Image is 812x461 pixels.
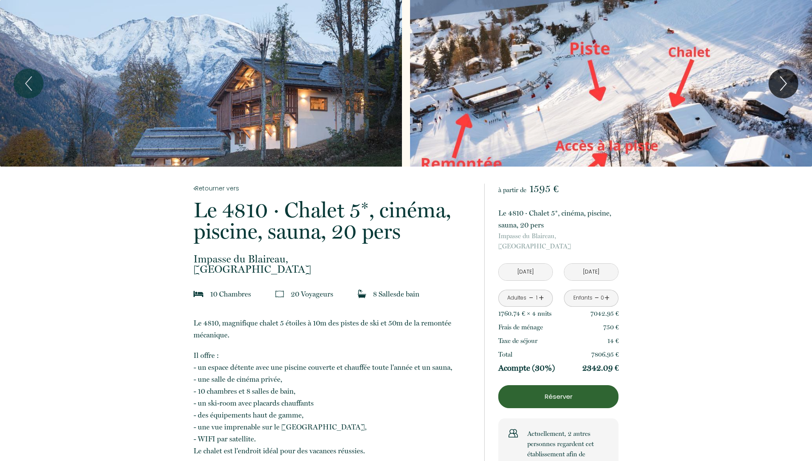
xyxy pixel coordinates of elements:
[194,199,473,242] p: Le 4810 · Chalet 5*, cinéma, piscine, sauna, 20 pers
[14,69,43,98] button: Previous
[564,264,618,280] input: Départ
[573,294,592,302] div: Enfants
[194,184,473,193] a: Retourner vers
[600,294,604,302] div: 0
[498,231,618,251] p: [GEOGRAPHIC_DATA]
[194,317,473,341] p: Le 4810, magnifique chalet 5 étoiles à 10m des pistes de ski et 50m de la remontée mécanique.
[535,294,539,302] div: 1
[529,291,534,305] a: -
[248,290,251,298] span: s
[769,69,798,98] button: Next
[275,290,284,298] img: guests
[509,429,518,438] img: users
[393,290,396,298] span: s
[498,385,618,408] button: Réserver
[373,288,419,300] p: 8 Salle de bain
[498,363,555,373] p: Acompte (30%)
[291,288,333,300] p: 20 Voyageur
[603,322,619,332] p: 750 €
[607,336,619,346] p: 14 €
[194,254,473,264] span: Impasse du Blaireau,
[498,308,552,319] p: 1760.74 € × 4 nuit
[498,322,543,332] p: Frais de ménage
[498,349,512,360] p: Total
[501,392,616,402] p: Réserver
[210,288,251,300] p: 10 Chambre
[549,310,552,317] span: s
[595,291,599,305] a: -
[604,291,610,305] a: +
[507,294,526,302] div: Adultes
[498,186,526,194] span: à partir de
[498,336,537,346] p: Taxe de séjour
[582,363,619,373] p: 2342.09 €
[194,254,473,274] p: [GEOGRAPHIC_DATA]
[499,264,552,280] input: Arrivée
[539,291,544,305] a: +
[498,207,618,231] p: Le 4810 · Chalet 5*, cinéma, piscine, sauna, 20 pers
[330,290,333,298] span: s
[590,308,619,319] p: 7042.95 €
[498,231,618,241] span: Impasse du Blaireau,
[194,349,473,457] p: Il offre : - un espace détente avec une piscine couverte et chauffée toute l'année et un sauna, -...
[529,183,558,195] span: 1595 €
[591,349,619,360] p: 7806.95 €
